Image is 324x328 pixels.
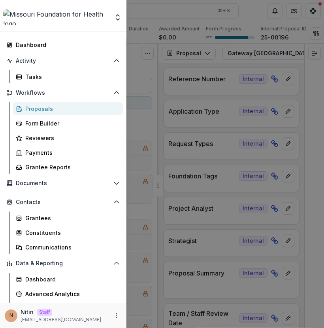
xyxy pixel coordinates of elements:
div: Dashboard [16,41,117,49]
a: Grantees [13,212,123,225]
a: Dashboard [13,273,123,286]
button: Open Data & Reporting [3,257,123,270]
button: Open Documents [3,177,123,189]
button: Open Activity [3,54,123,67]
p: Staff [37,309,52,316]
a: Data Report [13,302,123,315]
div: Grantees [25,214,117,222]
a: Form Builder [13,117,123,130]
a: Constituents [13,226,123,239]
span: Data & Reporting [16,260,110,267]
div: Dashboard [25,275,117,283]
div: Proposals [25,105,117,113]
div: Nitin [9,313,13,318]
a: Payments [13,146,123,159]
a: Grantee Reports [13,161,123,174]
div: Tasks [25,73,117,81]
button: More [112,311,121,321]
span: Contacts [16,199,110,206]
p: Nitin [21,308,34,316]
span: Activity [16,58,110,64]
button: Open Workflows [3,86,123,99]
div: Form Builder [25,119,117,127]
div: Constituents [25,229,117,237]
p: [EMAIL_ADDRESS][DOMAIN_NAME] [21,316,101,323]
div: Communications [25,243,117,251]
span: Documents [16,180,110,187]
div: Payments [25,148,117,157]
a: Proposals [13,102,123,115]
button: Open entity switcher [112,9,123,25]
a: Tasks [13,70,123,83]
button: Open Contacts [3,196,123,208]
div: Grantee Reports [25,163,117,171]
div: Reviewers [25,134,117,142]
span: Workflows [16,90,110,96]
img: Missouri Foundation for Health logo [3,9,109,25]
div: Advanced Analytics [25,290,117,298]
a: Communications [13,241,123,254]
a: Dashboard [3,38,123,51]
a: Reviewers [13,131,123,144]
a: Advanced Analytics [13,287,123,300]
